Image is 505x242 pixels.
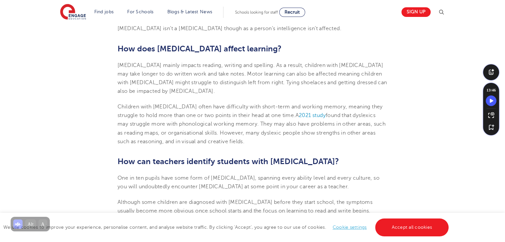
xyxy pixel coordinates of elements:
span: A [295,112,298,118]
a: 2021 study [299,112,326,118]
span: Recruit [285,10,300,15]
img: Engage Education [60,4,86,21]
span: One in ten pupils have some form of [MEDICAL_DATA], spanning every ability level and every cultur... [118,175,379,190]
span: . They may also have problems in other areas, such as reading maps, or organisational skills. How... [118,121,385,145]
span: Children with [MEDICAL_DATA] often have difficulty with short-term and working memory, meaning th... [118,104,383,118]
a: For Schools [127,9,153,14]
span: Although some children are diagnosed with [MEDICAL_DATA] before they start school, the symptoms u... [118,199,373,214]
a: Find jobs [94,9,114,14]
a: Sign up [401,7,431,17]
b: How does [MEDICAL_DATA] affect learning? [118,44,282,53]
a: Cookie settings [333,225,367,230]
a: Blogs & Latest News [167,9,212,14]
span: [MEDICAL_DATA] mainly impacts reading, writing and spelling. As a result, children with [MEDICAL_... [118,62,387,94]
b: How can teachers identify students with [MEDICAL_DATA]? [118,157,339,166]
span: We use cookies to improve your experience, personalise content, and analyse website traffic. By c... [3,225,450,230]
a: Accept all cookies [375,218,449,236]
span: Schools looking for staff [235,10,278,15]
a: Recruit [279,8,305,17]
